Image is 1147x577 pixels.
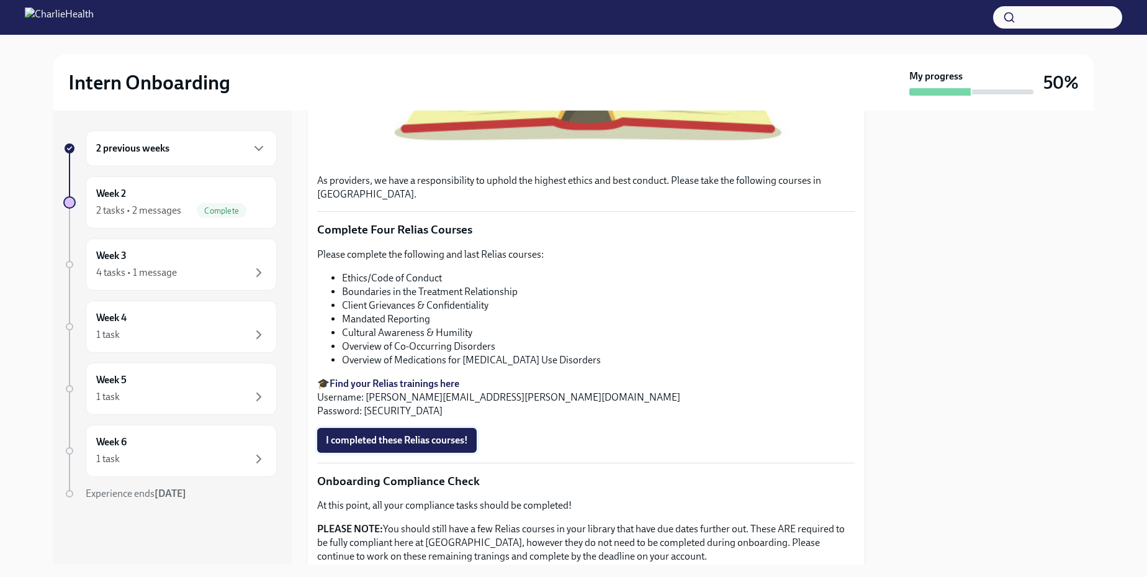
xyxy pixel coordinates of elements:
[68,70,230,95] h2: Intern Onboarding
[96,435,127,449] h6: Week 6
[909,70,963,83] strong: My progress
[63,176,277,229] a: Week 22 tasks • 2 messagesComplete
[96,249,127,263] h6: Week 3
[317,377,855,418] p: 🎓 Username: [PERSON_NAME][EMAIL_ADDRESS][PERSON_NAME][DOMAIN_NAME] Password: [SECURITY_DATA]
[317,499,855,512] p: At this point, all your compliance tasks should be completed!
[86,488,186,499] span: Experience ends
[317,522,855,563] p: You should still have a few Relias courses in your library that have due dates further out. These...
[317,523,383,535] strong: PLEASE NOTE:
[96,311,127,325] h6: Week 4
[96,390,120,404] div: 1 task
[96,328,120,342] div: 1 task
[317,222,855,238] p: Complete Four Relias Courses
[63,425,277,477] a: Week 61 task
[63,239,277,291] a: Week 34 tasks • 1 message
[317,428,477,453] button: I completed these Relias courses!
[86,130,277,166] div: 2 previous weeks
[317,174,855,201] p: As providers, we have a responsibility to uphold the highest ethics and best conduct. Please take...
[96,266,177,279] div: 4 tasks • 1 message
[317,473,855,489] p: Onboarding Compliance Check
[342,271,855,285] li: Ethics/Code of Conduct
[317,248,855,261] p: Please complete the following and last Relias courses:
[342,353,855,367] li: Overview of Medications for [MEDICAL_DATA] Use Disorders
[155,488,186,499] strong: [DATE]
[326,434,468,447] span: I completed these Relias courses!
[96,373,127,387] h6: Week 5
[342,285,855,299] li: Boundaries in the Treatment Relationship
[96,204,181,217] div: 2 tasks • 2 messages
[342,299,855,312] li: Client Grievances & Confidentiality
[342,340,855,353] li: Overview of Co-Occurring Disorders
[197,206,246,216] span: Complete
[342,326,855,340] li: Cultural Awareness & Humility
[342,312,855,326] li: Mandated Reporting
[96,187,126,201] h6: Week 2
[96,452,120,466] div: 1 task
[96,142,169,155] h6: 2 previous weeks
[63,301,277,353] a: Week 41 task
[63,363,277,415] a: Week 51 task
[1043,71,1079,94] h3: 50%
[25,7,94,27] img: CharlieHealth
[330,378,459,389] a: Find your Relias trainings here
